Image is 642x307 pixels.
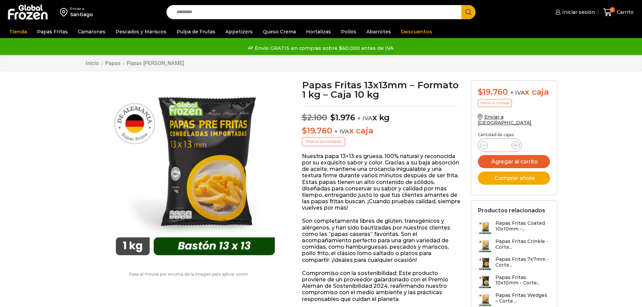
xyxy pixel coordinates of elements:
[478,275,550,289] a: Papas Fritas 10x10mm - Corte...
[302,106,461,123] p: x kg
[478,114,532,126] a: Enviar a [GEOGRAPHIC_DATA]
[358,115,372,122] span: + IVA
[126,60,184,66] a: Papas [PERSON_NAME]
[70,11,93,18] div: Santiago
[330,113,355,122] bdi: 1.976
[363,25,394,38] a: Abarrotes
[478,256,550,271] a: Papas Fritas 7x7mm - Corte...
[6,25,30,38] a: Tienda
[615,9,634,16] span: Carrito
[70,6,93,11] div: Enviar a
[510,89,525,96] span: + IVA
[222,25,256,38] a: Appetizers
[302,126,307,135] span: $
[302,80,461,99] h1: Papas Fritas 13x13mm – Formato 1 kg – Caja 10 kg
[85,272,292,277] p: Pasa el mouse por encima de la imagen para aplicar zoom
[461,5,476,19] button: Search button
[478,293,550,307] a: Papas Fritas Wedges – Corte...
[495,220,550,232] h3: Papas Fritas Coated 10x10mm -...
[302,126,461,136] p: x caja
[495,239,550,250] h3: Papas Fritas Crinkle - Corte...
[493,141,506,150] input: Product quantity
[60,6,70,18] img: address-field-icon.svg
[302,113,307,122] span: $
[495,275,550,286] h3: Papas Fritas 10x10mm - Corte...
[478,155,550,168] button: Agregar al carrito
[478,87,483,97] span: $
[302,270,461,302] p: Compromiso con la sostenibilidad: Este producto proviene de un proveedor galardonado con el Premi...
[338,25,360,38] a: Pollos
[478,207,545,214] h2: Productos relacionados
[303,25,334,38] a: Hortalizas
[105,60,121,66] a: Papas
[112,25,170,38] a: Pescados y Mariscos
[302,218,461,263] p: Son completamente libres de gluten, transgénicos y alérgenos, y han sido bautizadas por nuestros ...
[330,113,335,122] span: $
[34,25,71,38] a: Papas Fritas
[478,99,512,107] p: Precio al contado
[302,113,327,122] bdi: 2.100
[478,239,550,253] a: Papas Fritas Crinkle - Corte...
[478,87,508,97] bdi: 19.760
[173,25,219,38] a: Pulpa de Frutas
[495,293,550,304] h3: Papas Fritas Wedges – Corte...
[302,153,461,211] p: Nuestra papa 13×13 es gruesa, 100% natural y reconocida por su exquisito sabor y color. Gracias a...
[495,256,550,268] h3: Papas Fritas 7x7mm - Corte...
[85,60,184,66] nav: Breadcrumb
[478,172,550,185] button: Comprar ahora
[602,4,635,20] a: 0 Carrito
[560,9,595,16] span: Iniciar sesión
[554,5,595,19] a: Iniciar sesión
[103,80,288,265] img: 13x13
[302,126,332,135] bdi: 19.760
[85,60,99,66] a: Inicio
[259,25,299,38] a: Queso Crema
[302,137,345,146] p: Precio al contado
[398,25,435,38] a: Descuentos
[610,7,615,12] span: 0
[74,25,109,38] a: Camarones
[478,220,550,235] a: Papas Fritas Coated 10x10mm -...
[478,132,550,137] p: Cantidad de cajas
[478,87,550,97] div: x caja
[334,128,349,135] span: + IVA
